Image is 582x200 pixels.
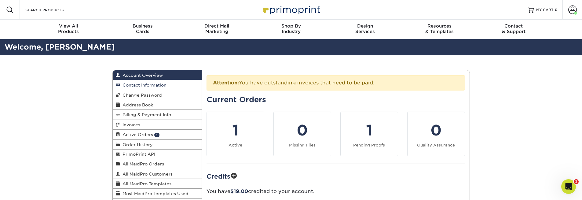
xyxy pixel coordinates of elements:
[328,23,402,29] span: Design
[25,6,84,13] input: SEARCH PRODUCTS.....
[113,130,202,139] a: Active Orders 1
[120,132,153,137] span: Active Orders
[536,7,554,13] span: MY CART
[328,23,402,34] div: Services
[180,23,254,29] span: Direct Mail
[561,179,576,194] iframe: Intercom live chat
[210,119,260,141] div: 1
[120,161,164,166] span: All MaidPro Orders
[105,23,180,29] span: Business
[120,172,173,176] span: All MaidPro Customers
[120,152,155,157] span: PrimoPrint API
[213,80,239,86] strong: Attention:
[254,23,328,29] span: Shop By
[254,20,328,39] a: Shop ByIndustry
[207,112,264,156] a: 1 Active
[344,119,394,141] div: 1
[120,181,171,186] span: All MaidPro Templates
[477,23,551,34] div: & Support
[120,73,163,78] span: Account Overview
[113,110,202,120] a: Billing & Payment Info
[340,112,398,156] a: 1 Pending Proofs
[120,102,153,107] span: Address Book
[31,20,106,39] a: View AllProducts
[477,23,551,29] span: Contact
[180,20,254,39] a: Direct MailMarketing
[273,112,331,156] a: 0 Missing Files
[113,169,202,179] a: All MaidPro Customers
[230,188,248,194] span: $19.00
[120,93,162,98] span: Change Password
[411,119,461,141] div: 0
[402,23,477,34] div: & Templates
[113,159,202,169] a: All MaidPro Orders
[113,120,202,130] a: Invoices
[555,8,558,12] span: 0
[207,188,465,195] p: You have credited to your account.
[113,80,202,90] a: Contact Information
[261,3,322,16] img: Primoprint
[207,171,465,181] h2: Credits
[120,83,167,87] span: Contact Information
[31,23,106,29] span: View All
[574,179,579,184] span: 1
[113,189,202,198] a: Most MaidPro Templates Used
[120,191,189,196] span: Most MaidPro Templates Used
[120,122,140,127] span: Invoices
[113,140,202,150] a: Order History
[31,23,106,34] div: Products
[407,112,465,156] a: 0 Quality Assurance
[277,119,327,141] div: 0
[353,143,385,147] small: Pending Proofs
[120,112,171,117] span: Billing & Payment Info
[254,23,328,34] div: Industry
[328,20,402,39] a: DesignServices
[105,20,180,39] a: BusinessCards
[120,142,153,147] span: Order History
[207,95,465,104] h2: Current Orders
[105,23,180,34] div: Cards
[154,133,159,137] span: 1
[402,20,477,39] a: Resources& Templates
[113,150,202,159] a: PrimoPrint API
[477,20,551,39] a: Contact& Support
[180,23,254,34] div: Marketing
[229,143,242,147] small: Active
[402,23,477,29] span: Resources
[113,90,202,100] a: Change Password
[207,75,465,91] div: You have outstanding invoices that need to be paid.
[289,143,316,147] small: Missing Files
[417,143,455,147] small: Quality Assurance
[113,100,202,110] a: Address Book
[113,70,202,80] a: Account Overview
[113,179,202,189] a: All MaidPro Templates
